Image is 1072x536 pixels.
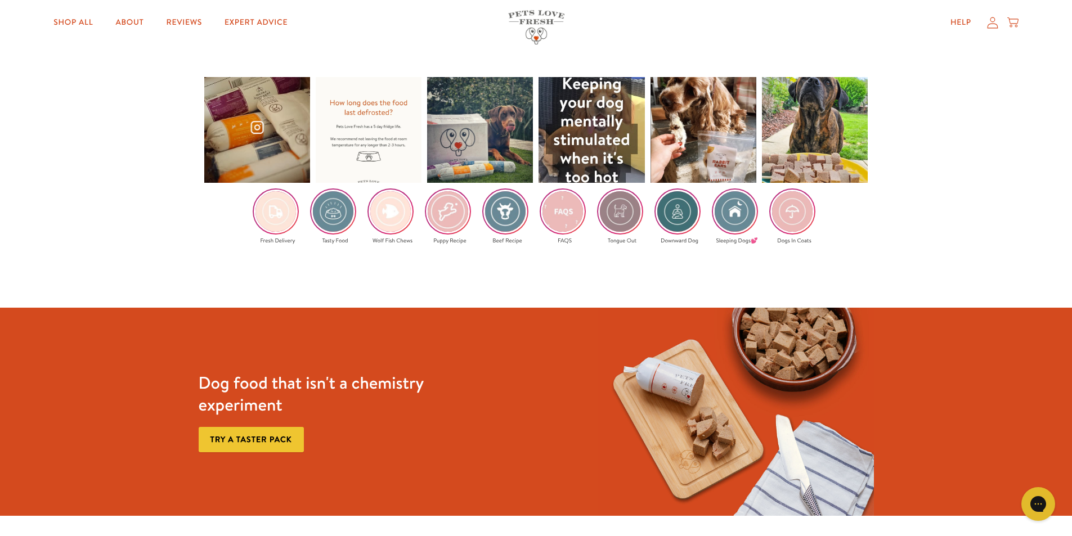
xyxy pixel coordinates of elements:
[492,237,522,245] strong: Beef Recipe
[661,237,698,245] strong: Downward Dog
[426,190,470,233] img: 10968_5072579764926655300-4t.jpg
[369,190,412,233] img: 58314_2810153398668061499-4t.jpg
[254,190,298,233] img: 93167_7627828820727650526-4t.jpg
[608,237,636,245] strong: Tongue Out
[941,11,980,34] a: Help
[373,237,412,245] strong: Wolf Fish Chews
[716,237,757,245] strong: Sleeping Dogs💕
[433,237,467,245] strong: Puppy Recipe
[322,237,348,245] strong: Tasty Food
[598,190,642,233] img: 0015_965318731686421580-4t.jpg
[158,11,211,34] a: Reviews
[558,237,572,245] strong: FAQS
[199,372,475,416] h3: Dog food that isn't a chemistry experiment
[777,237,811,245] strong: Dogs In Coats
[311,190,355,233] img: 821988_4635509096548387497-4t.jpg
[216,11,297,34] a: Expert Advice
[106,11,152,34] a: About
[713,190,757,233] img: 2475_1013201103904099664-4t.jpg
[541,190,585,233] img: 51479_2512492527185327460-4t.jpg
[508,10,564,44] img: Pets Love Fresh
[598,308,874,516] img: Fussy
[260,237,295,245] strong: Fresh Delivery
[656,190,699,233] img: 4034_6084782512731327967-4t.jpg
[44,11,102,34] a: Shop All
[770,190,814,233] img: 03310_6573765221449598147-4t.jpg
[199,427,304,452] a: Try a taster pack
[1016,483,1061,525] iframe: Gorgias live chat messenger
[483,190,527,233] img: 51019_922969244171885795-4t.jpg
